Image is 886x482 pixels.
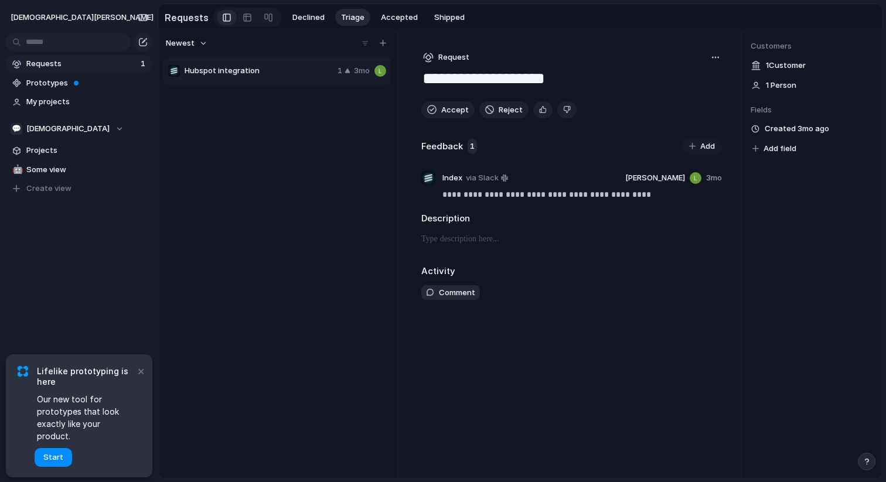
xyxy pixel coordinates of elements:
[37,393,135,442] span: Our new tool for prototypes that look exactly like your product.
[766,80,796,91] span: 1 Person
[751,40,873,52] span: Customers
[6,93,152,111] a: My projects
[441,104,469,116] span: Accept
[26,145,148,156] span: Projects
[141,58,148,70] span: 1
[764,143,796,155] span: Add field
[185,65,333,77] span: Hubspot integration
[26,77,148,89] span: Prototypes
[464,171,510,185] a: via Slack
[165,11,209,25] h2: Requests
[341,12,364,23] span: Triage
[287,9,330,26] button: Declined
[625,172,685,184] span: [PERSON_NAME]
[421,265,455,278] h2: Activity
[37,366,135,387] span: Lifelike prototyping is here
[421,285,480,300] button: Comment
[6,142,152,159] a: Projects
[499,104,523,116] span: Reject
[466,172,499,184] span: via Slack
[421,140,463,153] h2: Feedback
[766,60,806,71] span: 1 Customer
[381,12,418,23] span: Accepted
[479,101,529,119] button: Reject
[751,141,798,156] button: Add field
[375,9,424,26] button: Accepted
[439,287,475,299] span: Comment
[26,58,137,70] span: Requests
[26,96,148,108] span: My projects
[338,65,342,77] span: 1
[292,12,325,23] span: Declined
[442,172,462,184] span: Index
[438,52,469,63] span: Request
[6,74,152,92] a: Prototypes
[134,364,148,378] button: Dismiss
[765,123,829,135] span: Created 3mo ago
[354,65,370,77] span: 3mo
[428,9,471,26] button: Shipped
[35,448,72,467] button: Start
[421,101,475,119] button: Accept
[751,104,873,116] span: Fields
[682,138,722,155] button: Add
[6,55,152,73] a: Requests1
[335,9,370,26] button: Triage
[6,180,152,197] button: Create view
[6,120,152,138] button: 💬[DEMOGRAPHIC_DATA]
[26,164,148,176] span: Some view
[6,161,152,179] a: 🤖Some view
[700,141,715,152] span: Add
[166,37,195,49] span: Newest
[164,36,209,51] button: Newest
[43,452,63,463] span: Start
[468,139,477,154] span: 1
[706,172,722,184] span: 3mo
[26,123,110,135] span: [DEMOGRAPHIC_DATA]
[11,12,154,23] span: [DEMOGRAPHIC_DATA][PERSON_NAME]
[26,183,71,194] span: Create view
[421,212,722,225] h2: Description
[12,163,21,176] div: 🤖
[434,12,465,23] span: Shipped
[11,164,22,176] button: 🤖
[11,123,22,135] div: 💬
[5,8,174,27] button: [DEMOGRAPHIC_DATA][PERSON_NAME]
[421,50,471,65] button: Request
